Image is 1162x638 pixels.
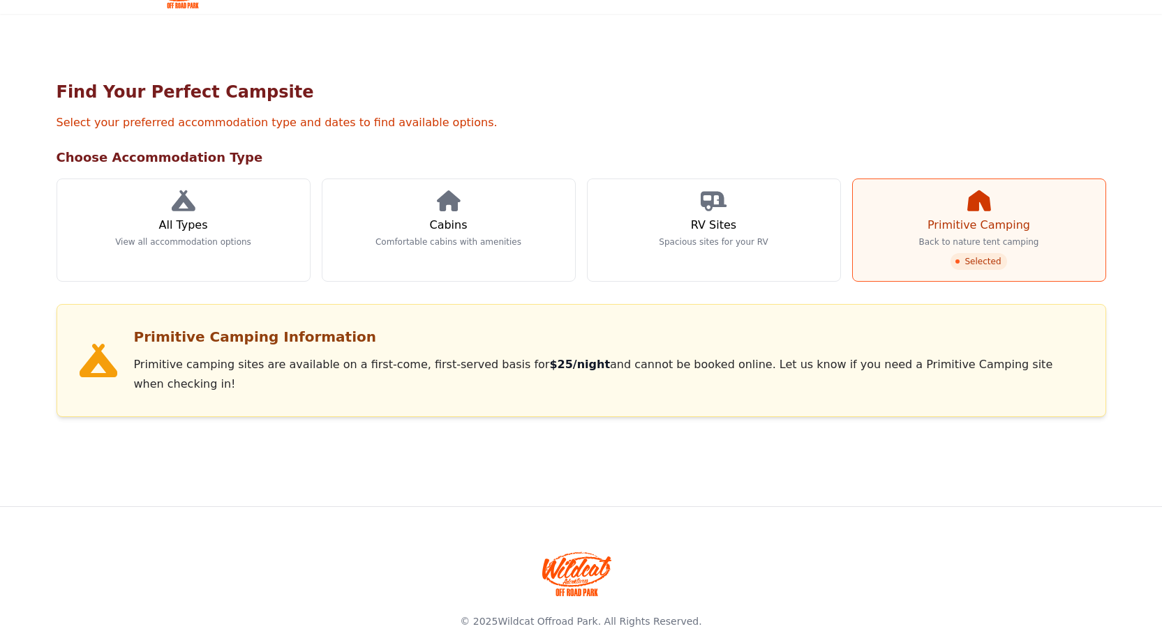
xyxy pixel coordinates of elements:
[549,358,610,371] strong: $25/night
[375,236,521,248] p: Comfortable cabins with amenities
[57,81,1106,103] h1: Find Your Perfect Campsite
[115,236,251,248] p: View all accommodation options
[429,217,467,234] h3: Cabins
[691,217,736,234] h3: RV Sites
[498,616,597,627] a: Wildcat Offroad Park
[460,616,701,627] span: © 2025 . All Rights Reserved.
[57,114,1106,131] p: Select your preferred accommodation type and dates to find available options.
[158,217,207,234] h3: All Types
[134,355,1083,394] div: Primitive camping sites are available on a first-come, first-served basis for and cannot be booke...
[322,179,576,282] a: Cabins Comfortable cabins with amenities
[134,327,1083,347] h3: Primitive Camping Information
[587,179,841,282] a: RV Sites Spacious sites for your RV
[57,148,1106,167] h2: Choose Accommodation Type
[57,179,311,282] a: All Types View all accommodation options
[852,179,1106,282] a: Primitive Camping Back to nature tent camping Selected
[928,217,1030,234] h3: Primitive Camping
[951,253,1006,270] span: Selected
[542,552,612,596] img: Wildcat Offroad park
[659,236,768,248] p: Spacious sites for your RV
[919,236,1039,248] p: Back to nature tent camping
